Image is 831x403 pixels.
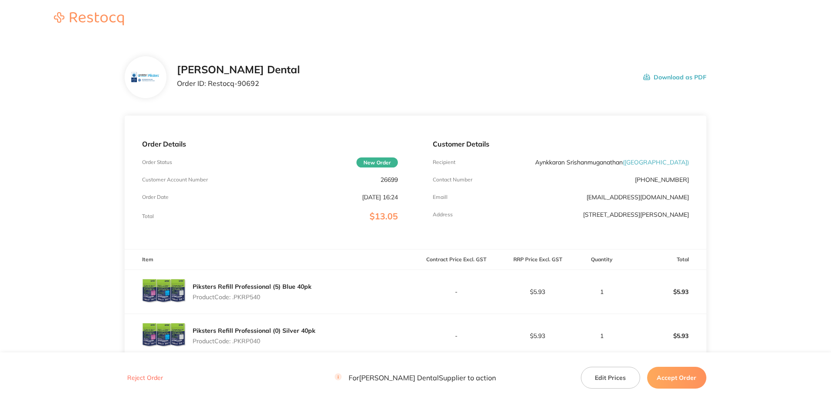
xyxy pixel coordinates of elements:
p: Total [142,213,154,219]
p: Order Status [142,159,172,165]
p: $5.93 [625,281,706,302]
th: RRP Price Excl. GST [497,249,578,270]
span: $13.05 [370,211,398,222]
p: [DATE] 16:24 [362,194,398,201]
p: Contact Number [433,177,472,183]
p: Emaill [433,194,448,200]
p: [STREET_ADDRESS][PERSON_NAME] [583,211,689,218]
img: ZnE5c2RoZw [142,314,186,358]
img: Restocq logo [45,12,132,25]
p: 26699 [380,176,398,183]
p: For [PERSON_NAME] Dental Supplier to action [335,374,496,382]
th: Item [125,249,415,270]
h2: [PERSON_NAME] Dental [177,64,300,76]
a: Piksters Refill Professional (5) Blue 40pk [193,283,312,290]
p: $5.93 [497,288,578,295]
button: Download as PDF [643,64,706,91]
p: Order Details [142,140,398,148]
th: Quantity [578,249,625,270]
span: ( [GEOGRAPHIC_DATA] ) [623,158,689,166]
p: [PHONE_NUMBER] [635,176,689,183]
p: Customer Details [433,140,689,148]
img: Nzcya2ZsdQ [142,270,186,314]
p: $5.93 [625,325,706,346]
button: Edit Prices [581,367,640,389]
th: Contract Price Excl. GST [415,249,497,270]
p: - [416,332,496,339]
th: Total [625,249,706,270]
p: Order ID: Restocq- 90692 [177,79,300,87]
p: 1 [579,288,624,295]
p: 1 [579,332,624,339]
p: Product Code: .PKRP040 [193,338,315,345]
p: Recipient [433,159,455,165]
button: Reject Order [125,374,166,382]
p: - [416,288,496,295]
a: [EMAIL_ADDRESS][DOMAIN_NAME] [587,193,689,201]
p: $5.93 [497,332,578,339]
a: Restocq logo [45,12,132,27]
span: New Order [356,157,398,167]
p: Address [433,212,453,218]
p: Customer Account Number [142,177,208,183]
p: Order Date [142,194,169,200]
img: bnV5aml6aA [131,63,159,92]
p: Product Code: .PKRP540 [193,294,312,301]
a: Piksters Refill Professional (0) Silver 40pk [193,327,315,335]
button: Accept Order [647,367,706,389]
p: Aynkkaran Srishanmuganathan [535,159,689,166]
